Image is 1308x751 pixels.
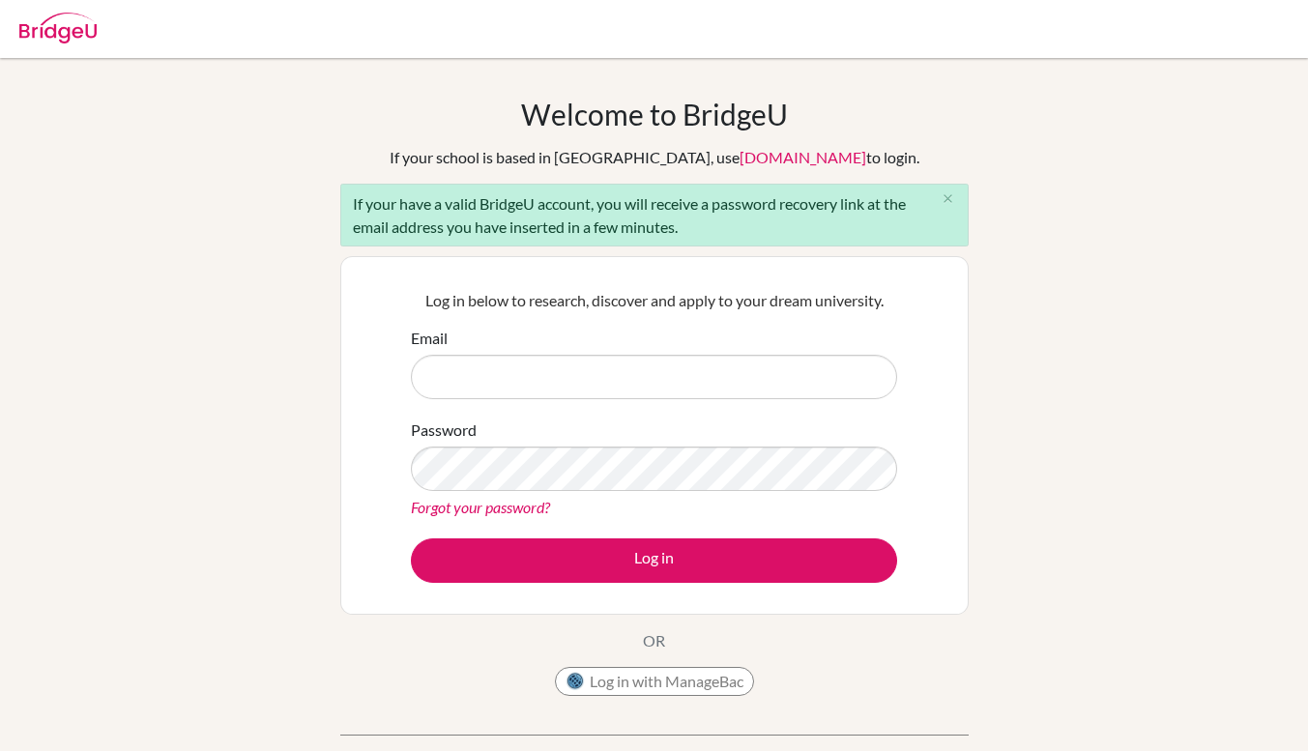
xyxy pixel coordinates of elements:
[411,498,550,516] a: Forgot your password?
[390,146,919,169] div: If your school is based in [GEOGRAPHIC_DATA], use to login.
[740,148,866,166] a: [DOMAIN_NAME]
[411,327,448,350] label: Email
[411,538,897,583] button: Log in
[555,667,754,696] button: Log in with ManageBac
[340,184,969,246] div: If your have a valid BridgeU account, you will receive a password recovery link at the email addr...
[19,13,97,43] img: Bridge-U
[521,97,788,131] h1: Welcome to BridgeU
[929,185,968,214] button: Close
[411,289,897,312] p: Log in below to research, discover and apply to your dream university.
[941,191,955,206] i: close
[643,629,665,652] p: OR
[411,419,477,442] label: Password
